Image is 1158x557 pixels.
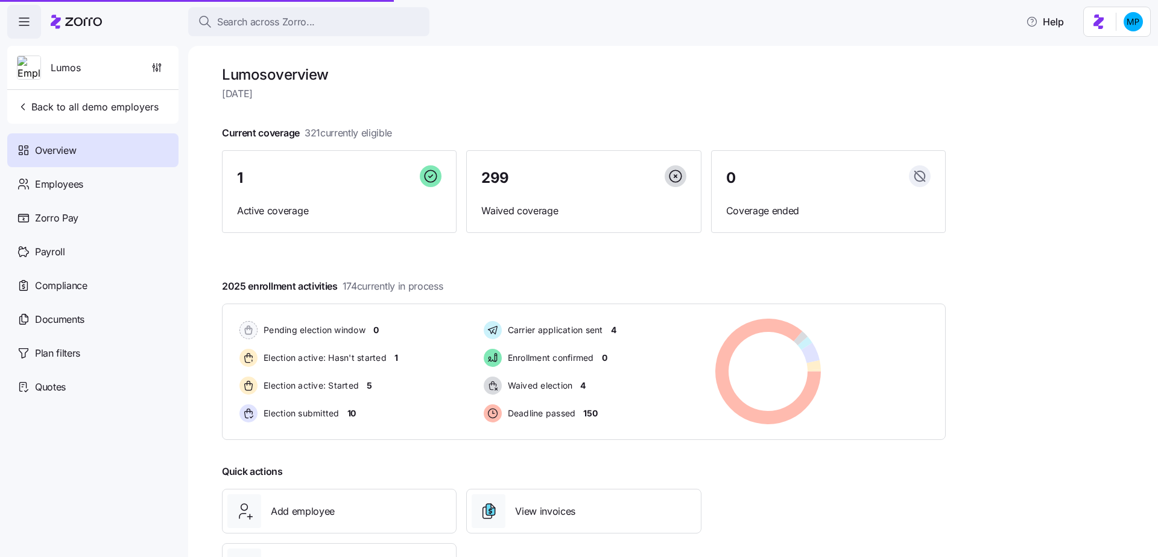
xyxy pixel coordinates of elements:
[373,324,379,336] span: 0
[602,352,607,364] span: 0
[1124,12,1143,31] img: b954e4dfce0f5620b9225907d0f7229f
[347,407,356,419] span: 10
[222,464,283,479] span: Quick actions
[305,126,392,141] span: 321 currently eligible
[237,203,441,218] span: Active coverage
[611,324,616,336] span: 4
[504,352,594,364] span: Enrollment confirmed
[237,171,243,185] span: 1
[271,504,335,519] span: Add employee
[583,407,597,419] span: 150
[222,65,946,84] h1: Lumos overview
[35,211,78,226] span: Zorro Pay
[35,278,87,293] span: Compliance
[35,380,66,395] span: Quotes
[367,380,372,392] span: 5
[7,336,179,370] a: Plan filters
[260,380,359,392] span: Election active: Started
[222,86,946,101] span: [DATE]
[17,56,40,80] img: Employer logo
[12,95,163,119] button: Back to all demo employers
[260,407,340,419] span: Election submitted
[343,279,443,294] span: 174 currently in process
[1016,10,1074,34] button: Help
[222,126,392,141] span: Current coverage
[7,167,179,201] a: Employees
[1026,14,1064,29] span: Help
[504,407,576,419] span: Deadline passed
[481,203,686,218] span: Waived coverage
[17,100,159,114] span: Back to all demo employers
[7,235,179,269] a: Payroll
[726,171,736,185] span: 0
[515,504,575,519] span: View invoices
[35,244,65,259] span: Payroll
[222,279,443,294] span: 2025 enrollment activities
[51,60,81,75] span: Lumos
[7,201,179,235] a: Zorro Pay
[7,133,179,167] a: Overview
[7,370,179,404] a: Quotes
[481,171,509,185] span: 299
[35,143,76,158] span: Overview
[504,324,603,336] span: Carrier application sent
[35,312,84,327] span: Documents
[504,380,573,392] span: Waived election
[580,380,586,392] span: 4
[35,177,83,192] span: Employees
[726,203,931,218] span: Coverage ended
[260,352,387,364] span: Election active: Hasn't started
[7,302,179,336] a: Documents
[7,269,179,302] a: Compliance
[188,7,429,36] button: Search across Zorro...
[260,324,365,336] span: Pending election window
[35,346,80,361] span: Plan filters
[217,14,315,30] span: Search across Zorro...
[394,352,398,364] span: 1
